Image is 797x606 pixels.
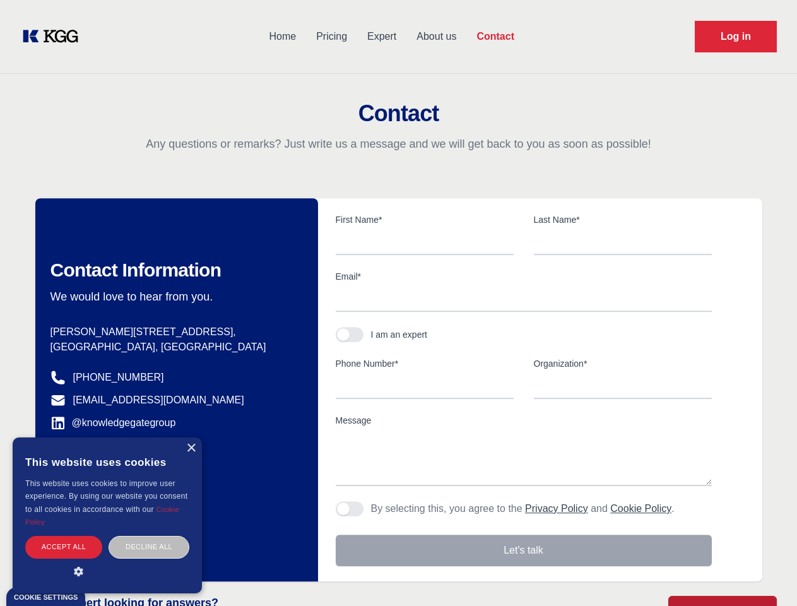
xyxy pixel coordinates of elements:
[15,101,782,126] h2: Contact
[14,594,78,601] div: Cookie settings
[336,357,514,370] label: Phone Number*
[534,213,712,226] label: Last Name*
[20,27,88,47] a: KOL Knowledge Platform: Talk to Key External Experts (KEE)
[466,20,524,53] a: Contact
[734,545,797,606] iframe: Chat Widget
[534,357,712,370] label: Organization*
[259,20,306,53] a: Home
[371,328,428,341] div: I am an expert
[15,136,782,151] p: Any questions or remarks? Just write us a message and we will get back to you as soon as possible!
[306,20,357,53] a: Pricing
[50,340,298,355] p: [GEOGRAPHIC_DATA], [GEOGRAPHIC_DATA]
[25,506,179,526] a: Cookie Policy
[371,501,675,516] p: By selecting this, you agree to the and .
[50,259,298,282] h2: Contact Information
[186,444,196,453] div: Close
[695,21,777,52] a: Request Demo
[357,20,406,53] a: Expert
[406,20,466,53] a: About us
[109,536,189,558] div: Decline all
[336,213,514,226] label: First Name*
[336,270,712,283] label: Email*
[73,370,164,385] a: [PHONE_NUMBER]
[73,393,244,408] a: [EMAIL_ADDRESS][DOMAIN_NAME]
[336,414,712,427] label: Message
[25,479,187,514] span: This website uses cookies to improve user experience. By using our website you consent to all coo...
[50,415,176,431] a: @knowledgegategroup
[525,503,588,514] a: Privacy Policy
[610,503,671,514] a: Cookie Policy
[25,447,189,477] div: This website uses cookies
[25,536,102,558] div: Accept all
[50,324,298,340] p: [PERSON_NAME][STREET_ADDRESS],
[336,535,712,566] button: Let's talk
[50,289,298,304] p: We would love to hear from you.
